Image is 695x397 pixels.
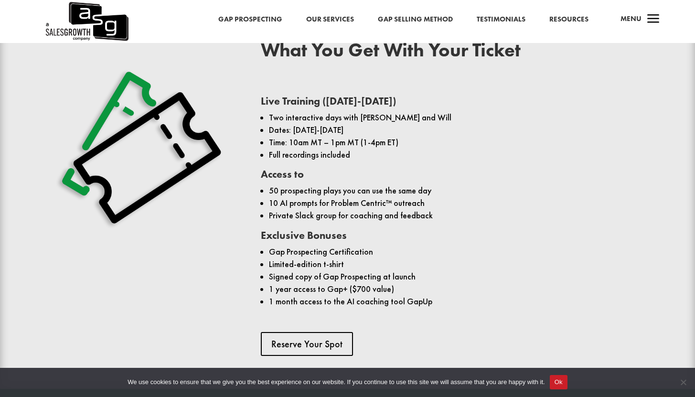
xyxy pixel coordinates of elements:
li: 1 year access to Gap+ ($700 value) [269,283,641,295]
a: Resources [549,13,588,26]
a: Testimonials [477,13,525,26]
a: Our Services [306,13,354,26]
img: Ticket Shadow [54,61,228,235]
a: Gap Prospecting [218,13,282,26]
a: Reserve Your Spot [261,332,353,356]
span: Limited-edition t-shirt [269,259,344,269]
li: Signed copy of Gap Prospecting at launch [269,270,641,283]
span: No [678,377,688,387]
li: Two interactive days with [PERSON_NAME] and Will [269,111,641,124]
span: Menu [620,14,642,23]
li: Private Slack group for coaching and feedback [269,209,641,222]
a: Gap Selling Method [378,13,453,26]
li: Time: 10am MT – 1pm MT (1-4pm ET) [269,136,641,149]
button: Ok [550,375,567,389]
span: Full recordings included [269,150,350,160]
li: 10 AI prompts for Problem Centric™ outreach [269,197,641,209]
h2: What You Get With Your Ticket [261,41,641,64]
li: Dates: [DATE]-[DATE] [269,124,641,136]
li: 1 month access to the AI coaching tool GapUp [269,295,641,308]
h3: Live Training ([DATE]-[DATE]) [261,96,641,111]
li: Gap Prospecting Certification [269,246,641,258]
span: a [644,10,663,29]
h3: Access to [261,169,641,184]
h3: Exclusive Bonuses [261,230,641,246]
li: 50 prospecting plays you can use the same day [269,184,641,197]
span: We use cookies to ensure that we give you the best experience on our website. If you continue to ... [128,377,545,387]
